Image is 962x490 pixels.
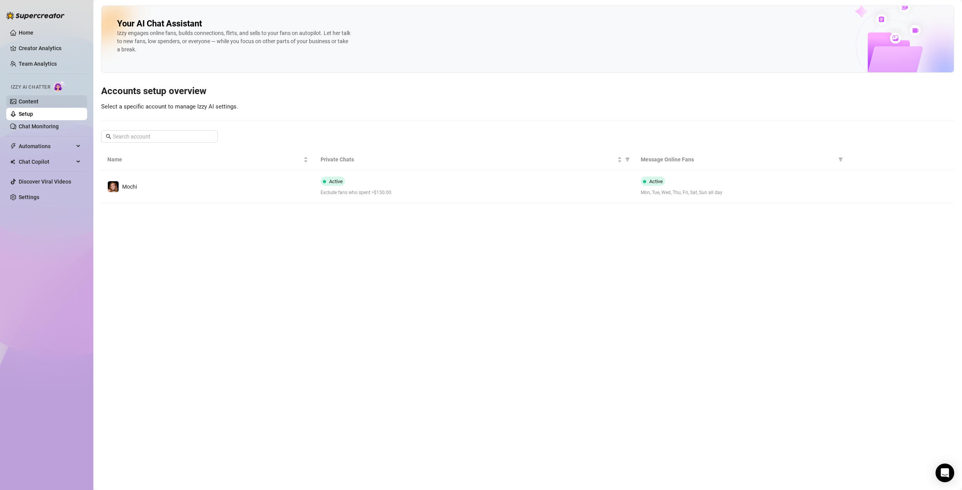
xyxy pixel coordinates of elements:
[19,140,74,152] span: Automations
[10,159,15,164] img: Chat Copilot
[649,178,663,184] span: Active
[106,134,111,139] span: search
[117,29,350,54] div: Izzy engages online fans, builds connections, flirts, and sells to your fans on autopilot. Let he...
[53,80,65,92] img: AI Chatter
[321,155,615,164] span: Private Chats
[19,42,81,54] a: Creator Analytics
[641,189,841,196] span: Mon, Tue, Wed, Thu, Fri, Sat, Sun all day
[329,178,343,184] span: Active
[19,61,57,67] a: Team Analytics
[19,123,59,129] a: Chat Monitoring
[117,18,202,29] h2: Your AI Chat Assistant
[101,85,954,98] h3: Accounts setup overview
[113,132,207,141] input: Search account
[837,154,845,165] span: filter
[101,103,238,110] span: Select a specific account to manage Izzy AI settings.
[19,98,39,105] a: Content
[19,111,33,117] a: Setup
[107,155,302,164] span: Name
[6,12,65,19] img: logo-BBDzfeDw.svg
[936,464,954,482] div: Open Intercom Messenger
[624,154,631,165] span: filter
[838,157,843,162] span: filter
[11,84,50,91] span: Izzy AI Chatter
[122,184,137,190] span: Mochi
[641,155,835,164] span: Message Online Fans
[101,149,314,170] th: Name
[19,30,33,36] a: Home
[314,149,634,170] th: Private Chats
[10,143,16,149] span: thunderbolt
[625,157,630,162] span: filter
[19,178,71,185] a: Discover Viral Videos
[19,194,39,200] a: Settings
[321,189,628,196] span: Exclude fans who spent >$150.00
[108,181,119,192] img: Mochi
[19,156,74,168] span: Chat Copilot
